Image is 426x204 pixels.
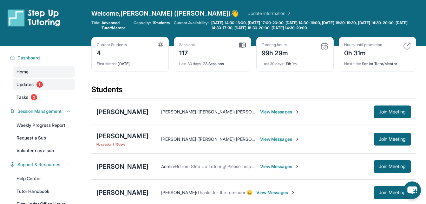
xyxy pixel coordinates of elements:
[344,47,382,58] div: 0h 31m
[260,109,300,115] span: View Messages
[379,191,406,194] span: Join Meeting
[256,189,296,196] span: View Messages
[91,9,239,18] span: Welcome, [PERSON_NAME] ([PERSON_NAME]) 👋
[161,109,272,114] span: [PERSON_NAME] ([PERSON_NAME]) [PERSON_NAME] :
[295,109,300,114] img: Chevron-Right
[285,10,292,17] img: Chevron Right
[211,20,415,31] span: [DATE] 14:30-16:00, [DATE] 17:00-20:00, [DATE] 14:30-16:00, [DATE] 18:30-19:30, [DATE] 14:30-20:0...
[96,162,148,171] div: [PERSON_NAME]
[161,190,197,195] span: [PERSON_NAME] :
[91,20,100,31] span: Title:
[96,107,148,116] div: [PERSON_NAME]
[13,79,75,90] a: Updates1
[17,55,40,61] span: Dashboard
[260,136,300,142] span: View Messages
[158,42,163,47] img: card
[262,42,288,47] div: Tutoring hours
[344,42,382,47] div: Hours until promotion
[262,47,288,58] div: 99h 29m
[97,61,117,66] span: First Match :
[262,61,285,66] span: Last 30 days :
[15,108,71,114] button: Session Management
[179,61,202,66] span: Last 30 days :
[379,137,406,141] span: Join Meeting
[97,58,163,66] div: [DATE]
[15,55,71,61] button: Dashboard
[97,47,127,58] div: 4
[8,9,60,27] img: logo
[210,20,416,31] a: [DATE] 14:30-16:00, [DATE] 17:00-20:00, [DATE] 14:30-16:00, [DATE] 18:30-19:30, [DATE] 14:30-20:0...
[344,61,361,66] span: Next title :
[13,66,75,78] a: Home
[161,164,175,169] span: Admin :
[179,47,195,58] div: 117
[247,10,292,17] a: Update Information
[260,163,300,170] span: View Messages
[17,161,60,168] span: Support & Resources
[379,165,406,168] span: Join Meeting
[102,20,130,31] span: Advanced Tutor/Mentor
[344,58,411,66] div: Senior Tutor/Mentor
[31,94,37,100] span: 2
[13,173,75,184] a: Help Center
[295,137,300,142] img: Chevron-Right
[379,110,406,114] span: Join Meeting
[291,190,296,195] img: Chevron-Right
[174,20,209,31] span: Current Availability:
[152,20,170,25] span: 1 Students
[374,160,411,173] button: Join Meeting
[15,161,71,168] button: Support & Resources
[13,92,75,103] a: Tasks2
[96,142,148,147] span: No session in 13 days
[96,132,148,140] div: [PERSON_NAME]
[179,58,246,66] div: 23 Sessions
[91,85,416,99] div: Students
[134,20,151,25] span: Capacity:
[17,108,62,114] span: Session Management
[321,42,328,50] img: card
[179,42,195,47] div: Sessions
[239,42,246,48] img: card
[262,58,328,66] div: 19h 1m
[16,69,29,75] span: Home
[13,132,75,144] a: Request a Sub
[374,133,411,146] button: Join Meeting
[96,188,148,197] div: [PERSON_NAME]
[36,81,43,88] span: 1
[374,105,411,118] button: Join Meeting
[13,119,75,131] a: Weekly Progress Report
[161,136,272,142] span: [PERSON_NAME] ([PERSON_NAME]) [PERSON_NAME] :
[295,164,300,169] img: Chevron-Right
[16,94,28,100] span: Tasks
[16,81,34,88] span: Updates
[197,190,252,195] span: Thanks for the reminder 😊
[403,42,411,50] img: card
[403,181,421,199] button: chat-button
[374,186,411,199] button: Join Meeting
[97,42,127,47] div: Current Students
[13,186,75,197] a: Tutor Handbook
[13,145,75,156] a: Volunteer as a sub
